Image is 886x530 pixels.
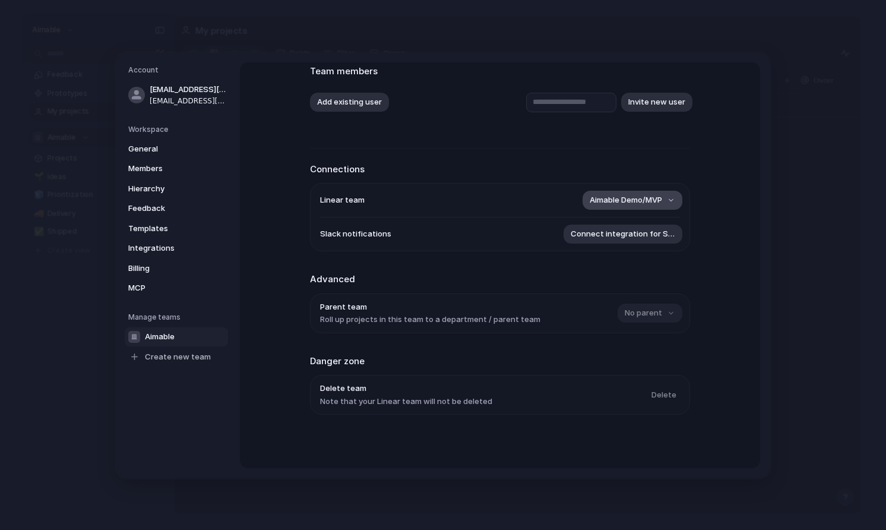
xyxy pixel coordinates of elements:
span: Delete team [320,383,492,395]
span: Slack notifications [320,228,391,240]
span: Hierarchy [128,182,204,194]
a: Members [125,159,228,178]
button: Aimable Demo/MVP [583,191,682,210]
span: Linear team [320,194,365,206]
span: Aimable Demo/MVP [590,194,662,206]
span: Members [128,163,204,175]
span: [EMAIL_ADDRESS][PERSON_NAME] [150,84,226,96]
span: Integrations [128,242,204,254]
span: Create new team [145,351,211,362]
h5: Account [128,65,228,75]
span: General [128,143,204,154]
h5: Workspace [128,124,228,134]
span: MCP [128,282,204,294]
a: Aimable [125,327,228,346]
a: Hierarchy [125,179,228,198]
h5: Manage teams [128,311,228,322]
span: Billing [128,262,204,274]
span: Roll up projects in this team to a department / parent team [320,314,540,326]
button: Connect integration for Slack [564,225,682,244]
button: Add existing user [310,93,389,112]
span: [EMAIL_ADDRESS][PERSON_NAME] [150,95,226,106]
a: General [125,139,228,158]
a: Feedback [125,199,228,218]
a: Templates [125,219,228,238]
span: Templates [128,222,204,234]
a: MCP [125,279,228,298]
h2: Danger zone [310,354,690,368]
span: Parent team [320,301,540,313]
a: [EMAIL_ADDRESS][PERSON_NAME][EMAIL_ADDRESS][PERSON_NAME] [125,80,228,110]
h2: Team members [310,65,690,78]
span: Aimable [145,330,175,342]
a: Billing [125,258,228,277]
span: Feedback [128,203,204,214]
button: Invite new user [621,93,692,112]
h2: Connections [310,162,690,176]
span: Note that your Linear team will not be deleted [320,395,492,407]
h2: Advanced [310,273,690,286]
span: Connect integration for Slack [571,228,675,240]
a: Integrations [125,239,228,258]
a: Create new team [125,347,228,366]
